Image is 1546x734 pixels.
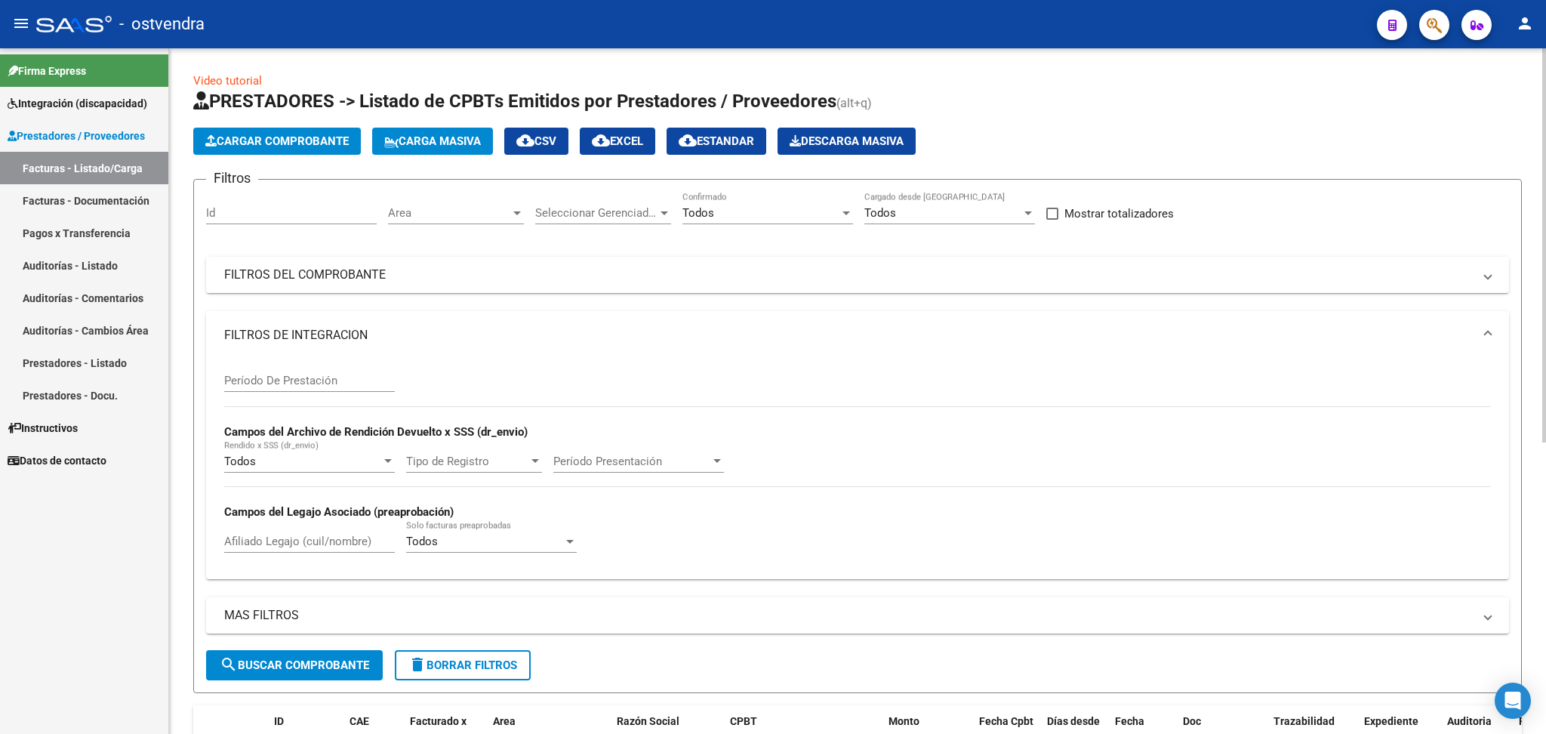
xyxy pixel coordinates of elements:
span: Area [388,206,510,220]
mat-panel-title: MAS FILTROS [224,607,1473,624]
mat-expansion-panel-header: FILTROS DE INTEGRACION [206,311,1509,359]
span: Mostrar totalizadores [1064,205,1174,223]
mat-panel-title: FILTROS DEL COMPROBANTE [224,267,1473,283]
button: Buscar Comprobante [206,650,383,680]
mat-expansion-panel-header: FILTROS DEL COMPROBANTE [206,257,1509,293]
span: Datos de contacto [8,452,106,469]
span: Integración (discapacidad) [8,95,147,112]
span: - ostvendra [119,8,205,41]
span: ID [274,715,284,727]
span: Todos [864,206,896,220]
span: Razón Social [617,715,679,727]
span: Auditoria [1447,715,1492,727]
span: EXCEL [592,134,643,148]
span: Buscar Comprobante [220,658,369,672]
button: Borrar Filtros [395,650,531,680]
button: Descarga Masiva [778,128,916,155]
div: Open Intercom Messenger [1495,683,1531,719]
span: Descarga Masiva [790,134,904,148]
mat-icon: cloud_download [679,131,697,150]
span: CSV [516,134,556,148]
mat-icon: menu [12,14,30,32]
span: Trazabilidad [1273,715,1335,727]
mat-icon: delete [408,655,427,674]
mat-panel-title: FILTROS DE INTEGRACION [224,327,1473,344]
span: Cargar Comprobante [205,134,349,148]
button: CSV [504,128,568,155]
span: CPBT [730,715,757,727]
span: Todos [682,206,714,220]
a: Video tutorial [193,74,262,88]
span: Seleccionar Gerenciador [535,206,658,220]
mat-expansion-panel-header: MAS FILTROS [206,597,1509,634]
span: CAE [350,715,369,727]
span: Todos [406,535,438,548]
strong: Campos del Archivo de Rendición Devuelto x SSS (dr_envio) [224,425,528,439]
button: Carga Masiva [372,128,493,155]
span: Todos [224,455,256,468]
span: Prestadores / Proveedores [8,128,145,144]
mat-icon: search [220,655,238,674]
h3: Filtros [206,168,258,189]
mat-icon: person [1516,14,1534,32]
div: FILTROS DE INTEGRACION [206,359,1509,579]
span: Estandar [679,134,754,148]
span: Carga Masiva [384,134,481,148]
span: (alt+q) [836,96,872,110]
mat-icon: cloud_download [592,131,610,150]
span: Fecha Cpbt [979,715,1033,727]
button: Cargar Comprobante [193,128,361,155]
span: Instructivos [8,420,78,436]
span: PRESTADORES -> Listado de CPBTs Emitidos por Prestadores / Proveedores [193,91,836,112]
span: Monto [888,715,919,727]
span: Area [493,715,516,727]
mat-icon: cloud_download [516,131,534,150]
button: EXCEL [580,128,655,155]
strong: Campos del Legajo Asociado (preaprobación) [224,505,454,519]
span: Período Presentación [553,455,710,468]
button: Estandar [667,128,766,155]
span: Tipo de Registro [406,455,528,468]
span: Firma Express [8,63,86,79]
app-download-masive: Descarga masiva de comprobantes (adjuntos) [778,128,916,155]
span: Borrar Filtros [408,658,517,672]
